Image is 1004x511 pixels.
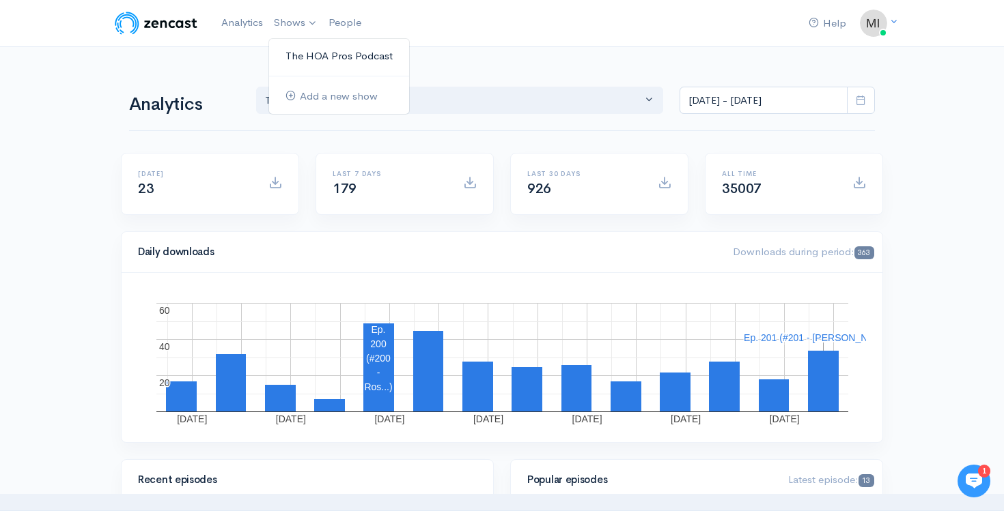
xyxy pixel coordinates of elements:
text: [DATE] [572,413,602,424]
ul: Shows [268,38,410,115]
span: 13 [859,474,874,487]
span: New conversation [88,189,164,200]
span: 35007 [722,180,762,197]
a: Help [803,9,852,38]
text: [DATE] [374,413,404,424]
button: New conversation [21,181,252,208]
text: Ep. [371,324,385,335]
text: Ep. 201 (#201 - [PERSON_NAME]...) [744,332,902,343]
a: People [323,8,367,38]
h2: Just let us know if you need anything and we'll be happy to help! 🙂 [20,91,253,156]
text: [DATE] [473,413,503,424]
h4: Popular episodes [527,474,772,486]
span: 179 [333,180,357,197]
text: 40 [159,341,170,352]
svg: A chart. [138,289,866,426]
span: Latest episode: [788,473,874,486]
button: The HOA Pros Podcast [256,87,663,115]
span: 23 [138,180,154,197]
h6: Last 30 days [527,170,641,177]
text: [DATE] [177,413,207,424]
text: [DATE] [671,413,701,424]
img: ZenCast Logo [113,10,199,37]
h6: All time [722,170,836,177]
h1: Hi 👋 [20,66,253,88]
h4: Daily downloads [138,246,716,258]
img: ... [860,10,887,37]
input: Search articles [40,257,244,284]
div: The HOA Pros Podcast [265,93,642,108]
a: Add a new show [269,85,409,108]
a: Analytics [216,8,268,38]
span: 926 [527,180,551,197]
span: Downloads during period: [733,245,874,258]
text: [DATE] [276,413,306,424]
span: 363 [854,246,874,259]
iframe: gist-messenger-bubble-iframe [958,465,990,497]
p: Find an answer quickly [18,234,255,250]
h6: Last 7 days [333,170,447,177]
h4: Recent episodes [138,474,469,486]
h6: [DATE] [138,170,252,177]
a: Shows [268,8,323,38]
input: analytics date range selector [680,87,848,115]
text: 20 [159,377,170,388]
text: [DATE] [770,413,800,424]
h1: Analytics [129,95,240,115]
text: Ros...) [364,381,392,392]
a: The HOA Pros Podcast [269,44,409,68]
text: 60 [159,305,170,316]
